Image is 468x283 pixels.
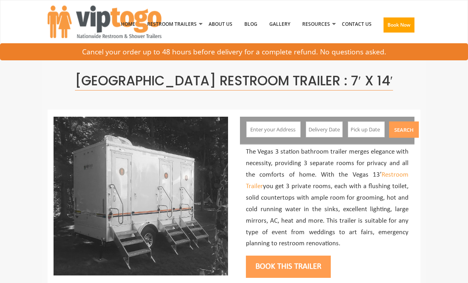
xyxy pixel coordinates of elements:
img: VIPTOGO [48,6,161,38]
a: Restroom Trailer [246,171,409,190]
p: The Vegas 3 station bathroom trailer merges elegance with necessity, providing 3 separate rooms f... [246,146,409,250]
a: Book Now [378,4,420,50]
a: Restroom Trailers [141,4,203,45]
input: Delivery Date [306,121,343,137]
a: Blog [238,4,263,45]
a: Home [115,4,141,45]
button: Live Chat [436,251,468,283]
a: Contact Us [336,4,378,45]
a: About Us [203,4,238,45]
img: Side view of three station restroom trailer with three separate doors with signs [54,117,228,275]
span: [GEOGRAPHIC_DATA] Restroom Trailer : 7′ x 14′ [75,71,393,90]
a: Gallery [263,4,296,45]
button: Book this trailer [246,256,331,278]
button: Search [389,121,419,138]
input: Pick up Date [348,121,385,137]
button: Book Now [384,17,414,33]
a: Resources [296,4,336,45]
input: Enter your Address [246,121,300,137]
